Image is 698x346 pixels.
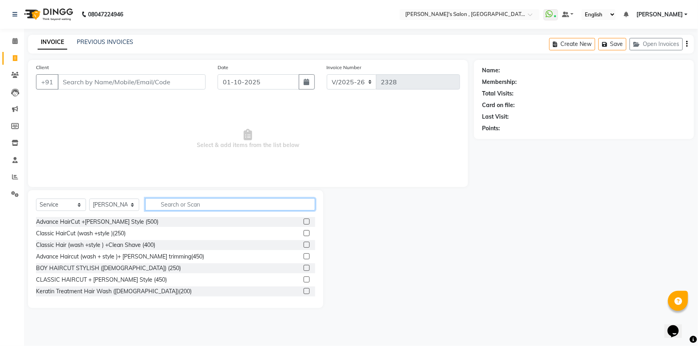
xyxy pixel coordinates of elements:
[145,198,315,211] input: Search or Scan
[598,38,626,50] button: Save
[482,113,509,121] div: Last Visit:
[36,253,204,261] div: Advance Haircut (wash + style )+ [PERSON_NAME] trimming(450)
[77,38,133,46] a: PREVIOUS INVOICES
[36,276,167,284] div: CLASSIC HAIRCUT + [PERSON_NAME] Style (450)
[36,229,126,238] div: Classic HairCut (wash +style )(250)
[58,74,206,89] input: Search by Name/Mobile/Email/Code
[36,64,49,71] label: Client
[482,101,515,109] div: Card on file:
[36,99,460,179] span: Select & add items from the list below
[36,218,158,226] div: Advance HairCut +[PERSON_NAME] Style (500)
[36,241,155,249] div: Classic Hair (wash +style ) +Clean Shave (400)
[664,314,690,338] iframe: chat widget
[482,66,500,75] div: Name:
[20,3,75,26] img: logo
[482,124,500,133] div: Points:
[88,3,123,26] b: 08047224946
[218,64,228,71] label: Date
[636,10,683,19] span: [PERSON_NAME]
[36,287,192,296] div: Keratin Treatment Hair Wash ([DEMOGRAPHIC_DATA])(200)
[482,89,514,98] div: Total Visits:
[630,38,683,50] button: Open Invoices
[36,74,58,89] button: +91
[38,35,67,50] a: INVOICE
[327,64,362,71] label: Invoice Number
[482,78,517,86] div: Membership:
[36,264,181,272] div: BOY HAIRCUT STYLISH ([DEMOGRAPHIC_DATA]) (250)
[549,38,595,50] button: Create New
